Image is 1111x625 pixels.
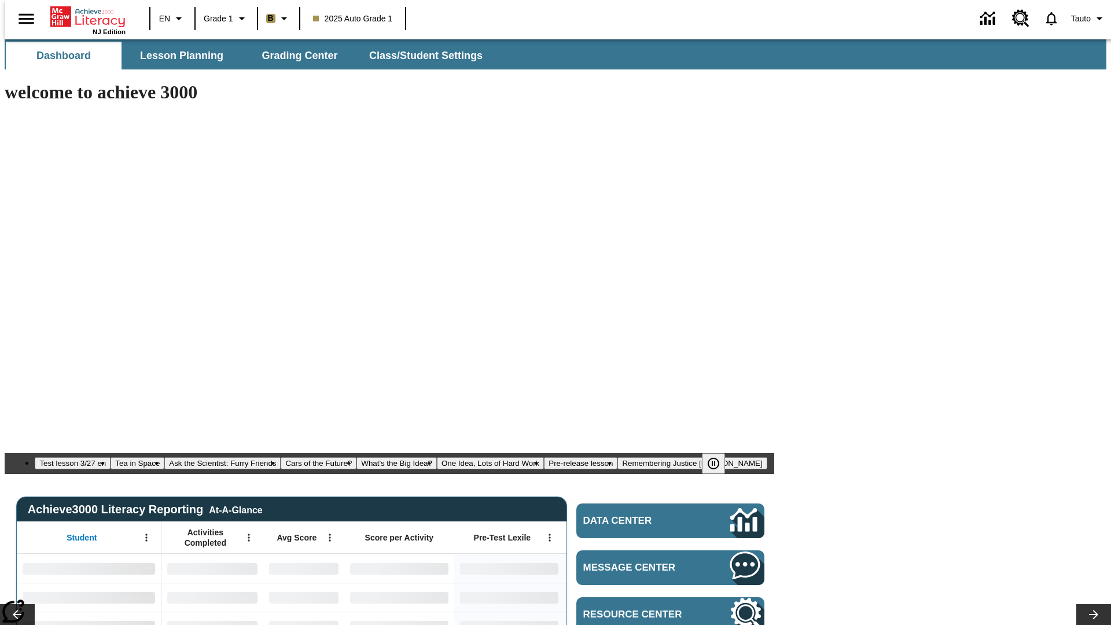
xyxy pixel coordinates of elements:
[544,457,617,469] button: Slide 7 Pre-release lesson
[167,527,244,548] span: Activities Completed
[124,42,240,69] button: Lesson Planning
[140,49,223,62] span: Lesson Planning
[576,550,764,585] a: Message Center
[5,39,1106,69] div: SubNavbar
[111,457,164,469] button: Slide 2 Tea in Space
[1071,13,1091,25] span: Tauto
[281,457,356,469] button: Slide 4 Cars of the Future?
[583,562,696,573] span: Message Center
[199,8,253,29] button: Grade: Grade 1, Select a grade
[1066,8,1111,29] button: Profile/Settings
[28,503,263,516] span: Achieve3000 Literacy Reporting
[9,2,43,36] button: Open side menu
[164,457,281,469] button: Slide 3 Ask the Scientist: Furry Friends
[161,583,263,612] div: No Data,
[1076,604,1111,625] button: Lesson carousel, Next
[35,457,111,469] button: Slide 1 Test lesson 3/27 en
[67,532,97,543] span: Student
[313,13,393,25] span: 2025 Auto Grade 1
[93,28,126,35] span: NJ Edition
[262,8,296,29] button: Boost Class color is light brown. Change class color
[268,11,274,25] span: B
[617,457,767,469] button: Slide 8 Remembering Justice O'Connor
[365,532,434,543] span: Score per Activity
[437,457,544,469] button: Slide 6 One Idea, Lots of Hard Work
[541,529,558,546] button: Open Menu
[702,453,725,474] button: Pause
[242,42,358,69] button: Grading Center
[138,529,155,546] button: Open Menu
[36,49,91,62] span: Dashboard
[159,13,170,25] span: EN
[209,503,262,516] div: At-A-Glance
[1036,3,1066,34] a: Notifications
[973,3,1005,35] a: Data Center
[583,515,691,527] span: Data Center
[277,532,317,543] span: Avg Score
[1005,3,1036,34] a: Resource Center, Will open in new tab
[5,82,774,103] h1: welcome to achieve 3000
[263,583,344,612] div: No Data,
[263,554,344,583] div: No Data,
[5,42,493,69] div: SubNavbar
[161,554,263,583] div: No Data,
[6,42,122,69] button: Dashboard
[474,532,531,543] span: Pre-Test Lexile
[50,5,126,28] a: Home
[360,42,492,69] button: Class/Student Settings
[240,529,257,546] button: Open Menu
[369,49,483,62] span: Class/Student Settings
[356,457,437,469] button: Slide 5 What's the Big Idea?
[154,8,191,29] button: Language: EN, Select a language
[321,529,339,546] button: Open Menu
[702,453,737,474] div: Pause
[262,49,337,62] span: Grading Center
[576,503,764,538] a: Data Center
[50,4,126,35] div: Home
[204,13,233,25] span: Grade 1
[583,609,696,620] span: Resource Center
